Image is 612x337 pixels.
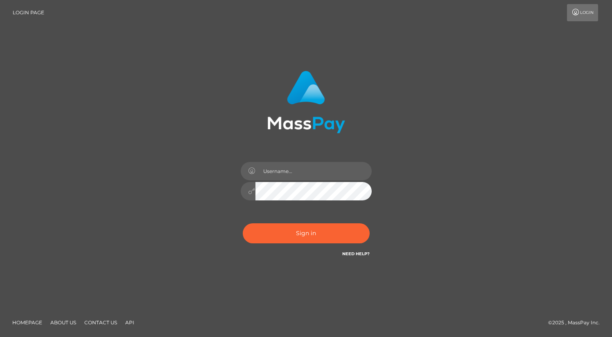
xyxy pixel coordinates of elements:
img: MassPay Login [267,71,345,133]
input: Username... [255,162,372,180]
button: Sign in [243,223,370,243]
a: API [122,316,138,329]
a: Login Page [13,4,44,21]
a: About Us [47,316,79,329]
a: Contact Us [81,316,120,329]
div: © 2025 , MassPay Inc. [548,318,606,327]
a: Login [567,4,598,21]
a: Homepage [9,316,45,329]
a: Need Help? [342,251,370,256]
